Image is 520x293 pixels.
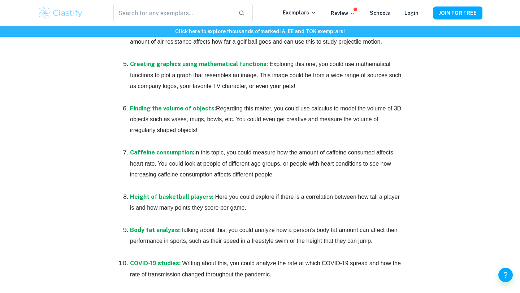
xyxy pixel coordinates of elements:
span: Here you could explore if there is a correlation between how tall a player is and how many points... [130,194,401,211]
img: Clastify logo [38,6,83,20]
a: Login [404,10,419,16]
a: Height of basketball players: [130,193,213,200]
a: COVID-19 studies: [130,260,181,267]
p: Exemplars [283,9,316,17]
span: Exploring this one, you could use mathematical functions to plot a graph that resembles an image.... [130,61,403,89]
h6: Click here to explore thousands of marked IA, EE and TOK exemplars ! [1,27,519,35]
a: Schools [370,10,390,16]
button: Help and Feedback [498,268,513,282]
span: Writing about this, you could analyze the rate at which COVID-19 spread and how the rate of trans... [130,260,402,277]
a: Finding the volume of objects: [130,105,216,112]
span: In this topic, you could measure how the amount of caffeine consumed affects heart rate. You coul... [130,149,395,178]
span: Regarding this matter, you could use calculus to model the volume of 3D objects such as vases, mu... [130,105,403,134]
a: Body fat analysis: [130,227,181,233]
input: Search for any exemplars... [113,3,233,23]
a: Creating graphics using mathematical functions: [130,61,268,67]
a: Caffeine consumption: [130,149,194,156]
span: Talking about this, you could analyze how a person’s body fat amount can affect their performance... [130,227,399,244]
p: Review [331,9,355,17]
button: JOIN FOR FREE [433,6,482,19]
